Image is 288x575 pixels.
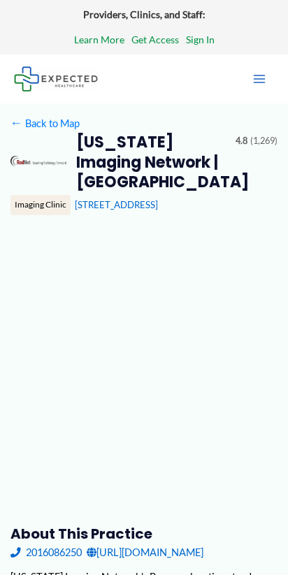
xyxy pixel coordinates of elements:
a: ←Back to Map [10,114,80,133]
strong: Providers, Clinics, and Staff: [83,8,206,20]
span: ← [10,117,23,129]
span: (1,269) [250,133,278,150]
h2: [US_STATE] Imaging Network | [GEOGRAPHIC_DATA] [76,133,226,192]
a: Sign In [186,31,215,49]
a: 2016086250 [10,543,82,562]
img: Expected Healthcare Logo - side, dark font, small [14,66,98,91]
a: [STREET_ADDRESS] [75,199,158,210]
a: [URL][DOMAIN_NAME] [87,543,203,562]
a: Get Access [131,31,179,49]
div: Imaging Clinic [10,195,71,214]
h3: About this practice [10,525,278,543]
span: 4.8 [236,133,247,150]
a: Learn More [74,31,124,49]
button: Main menu toggle [245,64,274,94]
